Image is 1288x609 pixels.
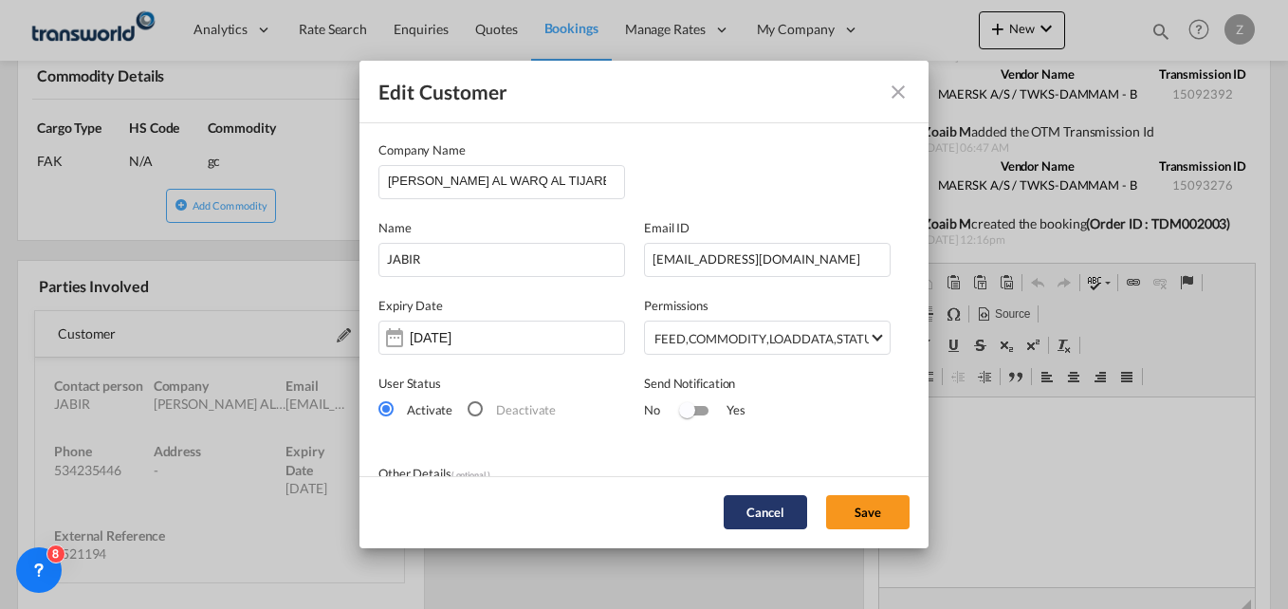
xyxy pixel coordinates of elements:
input: Company [388,166,624,194]
span: COMMODITY [689,331,766,346]
span: Expiry Date [378,298,443,313]
input: Name [378,243,625,277]
input: Email [644,243,891,277]
span: Email ID [644,220,690,235]
div: Send Notification [644,374,891,393]
span: Permissions [644,298,708,313]
div: Yes [708,400,745,419]
md-radio-button: Activate [378,398,452,419]
span: , , , , , , , , [654,329,869,348]
span: Company Name [378,142,466,157]
md-select: Select Permission: FEED, COMMODITY, LOADDATA, STATUS, DOCUMENTS, CONTAINERS, TRACKING, SCHEDULE, ... [644,321,891,355]
md-icon: icon-close [887,81,910,103]
md-switch: Switch 1 [679,397,708,426]
span: FEED [654,331,686,346]
span: Edit [378,80,414,103]
input: Select Expiry Date [410,330,529,345]
div: No [644,400,679,419]
button: Cancel [724,495,807,529]
div: Other Details [378,464,644,485]
div: User Status [378,374,625,393]
span: STATUS [837,331,879,346]
md-dialog: Edit Customer Company ... [359,61,929,548]
span: Name [378,220,412,235]
body: Editor, editor4 [19,19,357,39]
button: icon-close [879,73,917,111]
button: Save [826,495,910,529]
md-radio-button: Deactivate [468,398,556,419]
span: Customer [419,80,508,103]
span: LOADDATA [769,331,834,346]
span: ( optional ) [451,470,490,480]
